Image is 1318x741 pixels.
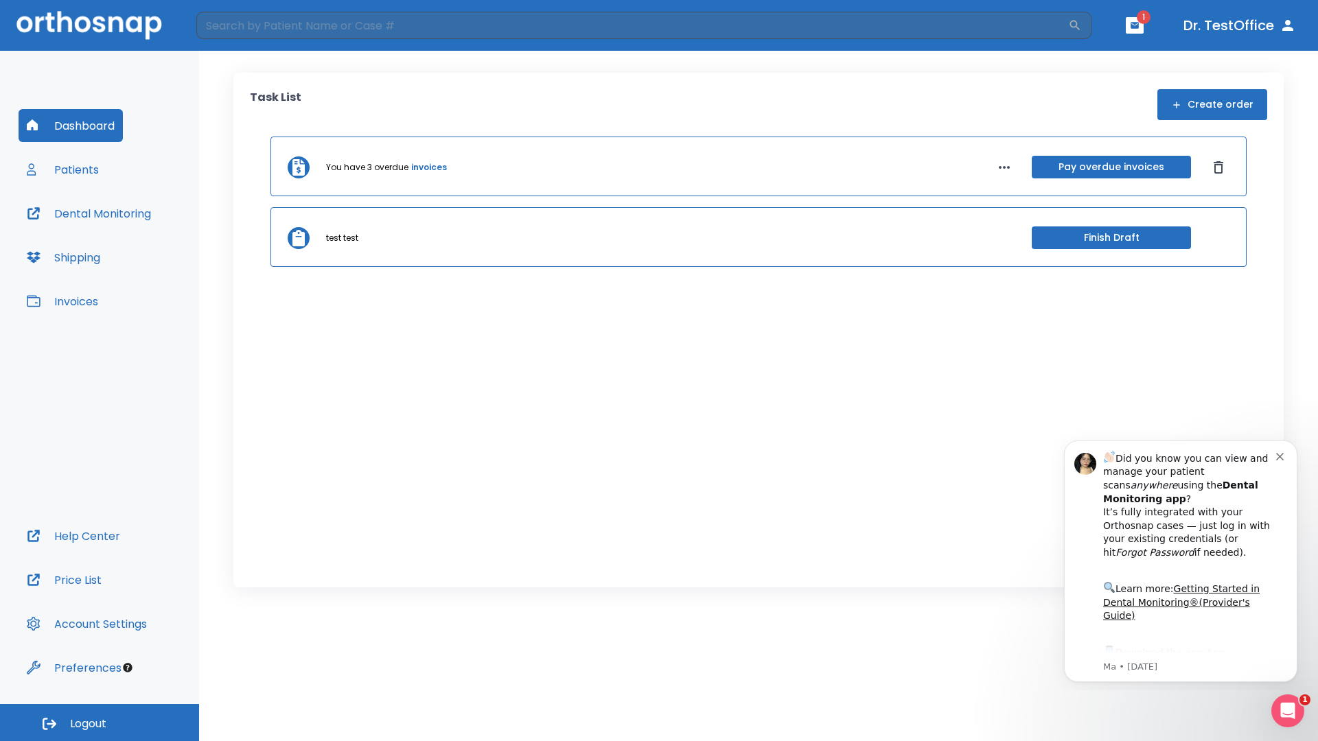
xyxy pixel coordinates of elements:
[411,161,447,174] a: invoices
[19,285,106,318] button: Invoices
[326,232,358,244] p: test test
[1032,156,1191,178] button: Pay overdue invoices
[1271,694,1304,727] iframe: Intercom live chat
[1157,89,1267,120] button: Create order
[19,197,159,230] button: Dental Monitoring
[19,109,123,142] button: Dashboard
[70,716,106,731] span: Logout
[122,661,134,674] div: Tooltip anchor
[19,241,108,274] button: Shipping
[19,563,110,596] button: Price List
[1137,10,1151,24] span: 1
[1207,156,1229,178] button: Dismiss
[60,219,182,244] a: App Store
[1043,428,1318,690] iframe: Intercom notifications message
[60,233,233,245] p: Message from Ma, sent 4w ago
[16,11,162,39] img: Orthosnap
[1032,226,1191,249] button: Finish Draft
[1299,694,1310,705] span: 1
[326,161,408,174] p: You have 3 overdue
[19,651,130,684] button: Preferences
[196,12,1068,39] input: Search by Patient Name or Case #
[60,215,233,285] div: Download the app: | ​ Let us know if you need help getting started!
[1178,13,1302,38] button: Dr. TestOffice
[19,519,128,552] button: Help Center
[19,153,107,186] button: Patients
[233,21,244,32] button: Dismiss notification
[19,607,155,640] button: Account Settings
[250,89,301,120] p: Task List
